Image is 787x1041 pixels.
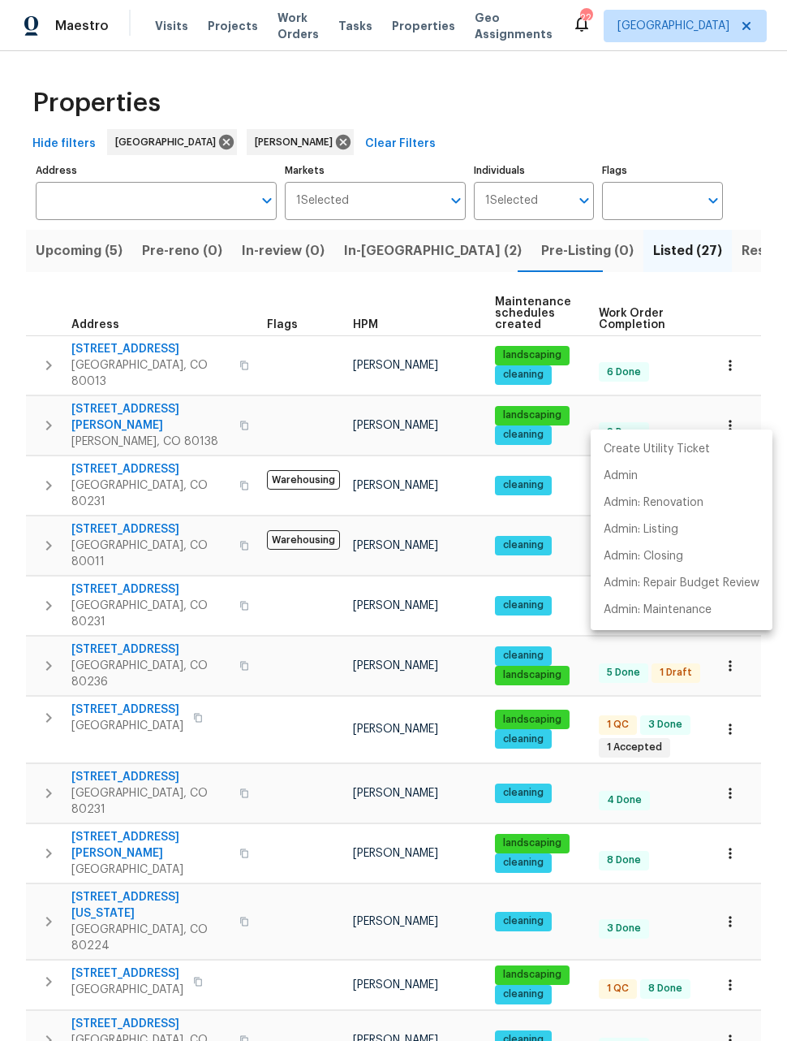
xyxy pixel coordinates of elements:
p: Admin: Maintenance [604,602,712,619]
p: Admin: Listing [604,521,678,538]
p: Create Utility Ticket [604,441,710,458]
p: Admin: Renovation [604,495,703,512]
p: Admin [604,468,638,485]
p: Admin: Closing [604,548,683,565]
p: Admin: Repair Budget Review [604,575,759,592]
